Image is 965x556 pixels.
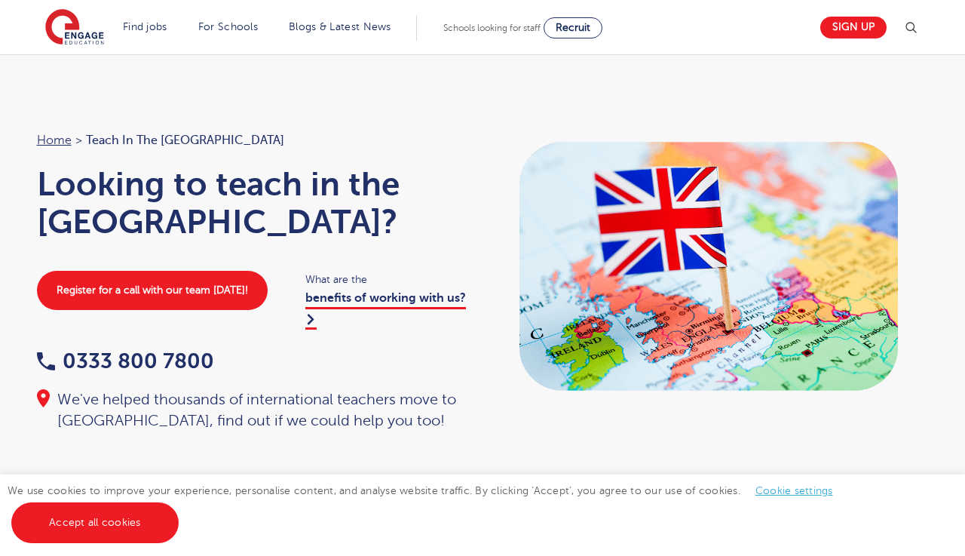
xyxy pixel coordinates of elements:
[37,165,468,241] h1: Looking to teach in the [GEOGRAPHIC_DATA]?
[86,131,284,150] span: Teach in the [GEOGRAPHIC_DATA]
[544,17,602,38] a: Recruit
[305,271,467,288] span: What are the
[37,389,468,432] div: We've helped thousands of international teachers move to [GEOGRAPHIC_DATA], find out if we could ...
[45,9,104,47] img: Engage Education
[305,291,466,329] a: benefits of working with us?
[37,271,268,310] a: Register for a call with our team [DATE]!
[198,21,258,32] a: For Schools
[289,21,391,32] a: Blogs & Latest News
[11,502,179,543] a: Accept all cookies
[37,131,468,150] nav: breadcrumb
[8,485,848,528] span: We use cookies to improve your experience, personalise content, and analyse website traffic. By c...
[755,485,833,496] a: Cookie settings
[37,349,214,373] a: 0333 800 7800
[123,21,167,32] a: Find jobs
[443,23,541,33] span: Schools looking for staff
[75,134,82,147] span: >
[820,17,887,38] a: Sign up
[556,22,590,33] span: Recruit
[37,134,72,147] a: Home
